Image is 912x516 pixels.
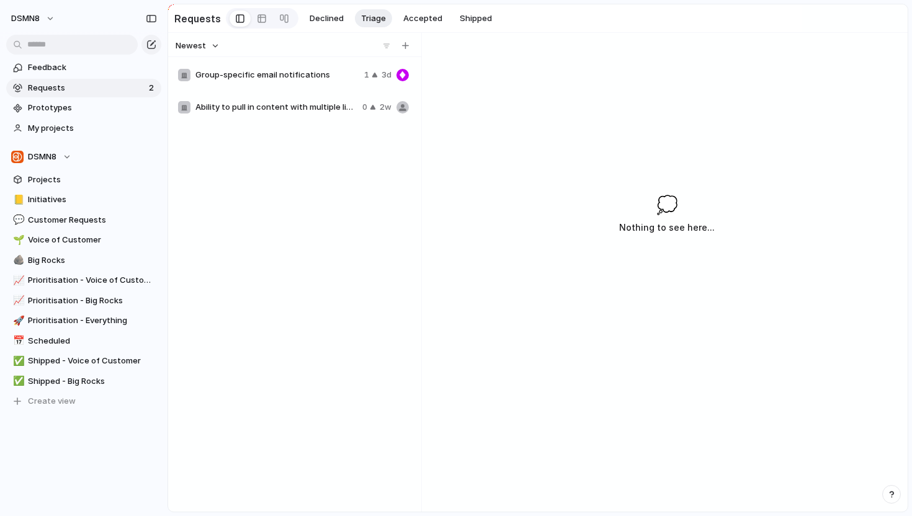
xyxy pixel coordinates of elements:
span: DSMN8 [28,151,56,163]
span: Group-specific email notifications [195,69,359,81]
a: 💬Customer Requests [6,211,161,229]
button: Triage [355,9,392,28]
button: 📈 [11,295,24,307]
div: 📒 [13,193,22,207]
span: Feedback [28,61,157,74]
span: Prototypes [28,102,157,114]
button: 🌱 [11,234,24,246]
div: 📈 [13,293,22,308]
button: Declined [303,9,350,28]
button: 🪨 [11,254,24,267]
h2: Requests [174,11,221,26]
div: 🚀 [13,314,22,328]
a: 🌱Voice of Customer [6,231,161,249]
div: 📈 [13,274,22,288]
a: Prototypes [6,99,161,117]
span: Big Rocks [28,254,157,267]
span: 2w [380,101,391,113]
a: 📒Initiatives [6,190,161,209]
a: Feedback [6,58,161,77]
button: ✅ [11,375,24,388]
button: Accepted [397,9,449,28]
span: Newest [176,40,206,52]
span: Prioritisation - Voice of Customer [28,274,157,287]
button: DSMN8 [6,9,61,29]
button: Shipped [454,9,498,28]
span: 1 [364,69,369,81]
span: DSMN8 [11,12,40,25]
button: 💬 [11,214,24,226]
a: 📈Prioritisation - Big Rocks [6,291,161,310]
a: ✅Shipped - Voice of Customer [6,352,161,370]
span: Initiatives [28,193,157,206]
a: 📈Prioritisation - Voice of Customer [6,271,161,290]
h3: Nothing to see here... [619,220,715,235]
div: 📅 [13,334,22,348]
span: Create view [28,395,76,407]
span: Requests [28,82,145,94]
span: Declined [310,12,344,25]
div: 🪨 [13,253,22,267]
span: 0 [362,101,367,113]
button: 📅 [11,335,24,347]
span: Shipped - Big Rocks [28,375,157,388]
span: Projects [28,174,157,186]
div: 🌱 [13,233,22,247]
a: Projects [6,171,161,189]
a: My projects [6,119,161,138]
a: 🚀Prioritisation - Everything [6,311,161,330]
span: Prioritisation - Everything [28,314,157,327]
span: Shipped - Voice of Customer [28,355,157,367]
button: Create view [6,392,161,411]
span: Prioritisation - Big Rocks [28,295,157,307]
span: Customer Requests [28,214,157,226]
div: ✅ [13,374,22,388]
span: 💭 [656,192,678,218]
button: ✅ [11,355,24,367]
span: 3d [382,69,391,81]
span: 2 [149,82,156,94]
button: Newest [174,38,221,54]
span: Triage [361,12,386,25]
button: 🚀 [11,314,24,327]
div: 💬 [13,213,22,227]
span: Accepted [403,12,442,25]
button: DSMN8 [6,148,161,166]
div: ✅ [13,354,22,368]
a: Requests2 [6,79,161,97]
span: Voice of Customer [28,234,157,246]
span: My projects [28,122,157,135]
a: ✅Shipped - Big Rocks [6,372,161,391]
a: 📅Scheduled [6,332,161,350]
span: Scheduled [28,335,157,347]
a: 🪨Big Rocks [6,251,161,270]
button: 📒 [11,193,24,206]
button: 📈 [11,274,24,287]
span: Shipped [460,12,492,25]
span: Ability to pull in content with multiple links on LinkedIn [195,101,357,113]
